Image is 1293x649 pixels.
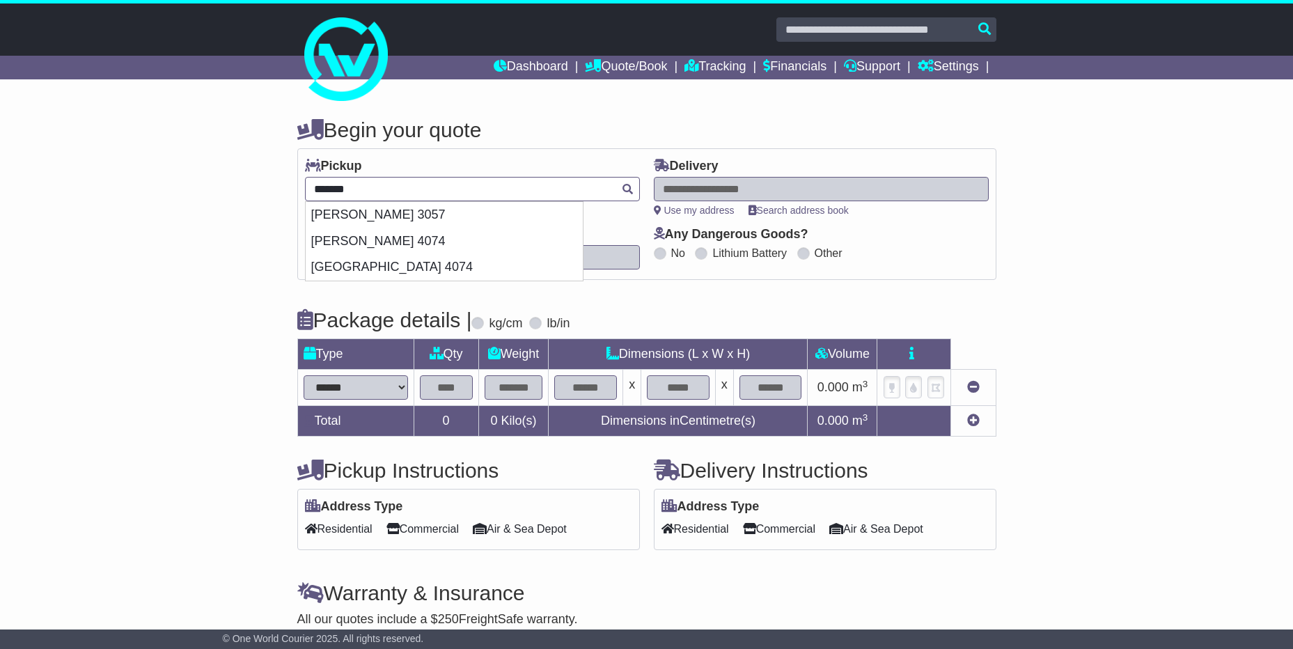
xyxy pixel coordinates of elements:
span: 0.000 [817,380,849,394]
label: Address Type [305,499,403,515]
h4: Begin your quote [297,118,996,141]
td: Dimensions (L x W x H) [549,339,808,370]
a: Search address book [749,205,849,216]
td: x [623,370,641,406]
a: Dashboard [494,56,568,79]
td: Type [297,339,414,370]
span: Air & Sea Depot [829,518,923,540]
td: Weight [478,339,549,370]
td: Kilo(s) [478,406,549,437]
span: 0.000 [817,414,849,428]
h4: Pickup Instructions [297,459,640,482]
td: Dimensions in Centimetre(s) [549,406,808,437]
label: Any Dangerous Goods? [654,227,808,242]
h4: Warranty & Insurance [297,581,996,604]
td: Volume [808,339,877,370]
label: kg/cm [489,316,522,331]
a: Add new item [967,414,980,428]
a: Settings [918,56,979,79]
h4: Delivery Instructions [654,459,996,482]
div: [PERSON_NAME] 3057 [306,202,583,228]
a: Quote/Book [585,56,667,79]
typeahead: Please provide city [305,177,640,201]
sup: 3 [863,379,868,389]
label: lb/in [547,316,570,331]
td: 0 [414,406,478,437]
label: Other [815,247,843,260]
span: Residential [305,518,373,540]
sup: 3 [863,412,868,423]
label: Lithium Battery [712,247,787,260]
label: Address Type [661,499,760,515]
a: Financials [763,56,826,79]
td: x [715,370,733,406]
span: m [852,414,868,428]
span: 0 [490,414,497,428]
span: Air & Sea Depot [473,518,567,540]
label: No [671,247,685,260]
span: Commercial [386,518,459,540]
td: Qty [414,339,478,370]
label: Pickup [305,159,362,174]
div: [GEOGRAPHIC_DATA] 4074 [306,254,583,281]
label: Delivery [654,159,719,174]
a: Support [844,56,900,79]
div: All our quotes include a $ FreightSafe warranty. [297,612,996,627]
a: Use my address [654,205,735,216]
a: Remove this item [967,380,980,394]
span: © One World Courier 2025. All rights reserved. [223,633,424,644]
a: Tracking [684,56,746,79]
span: m [852,380,868,394]
span: Residential [661,518,729,540]
span: 250 [438,612,459,626]
h4: Package details | [297,308,472,331]
div: [PERSON_NAME] 4074 [306,228,583,255]
span: Commercial [743,518,815,540]
td: Total [297,406,414,437]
